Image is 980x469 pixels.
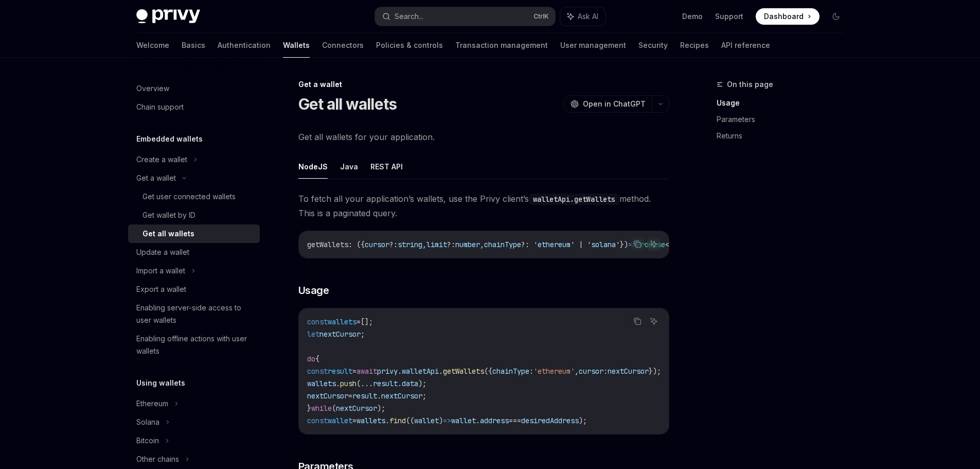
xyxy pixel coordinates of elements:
[340,379,357,388] span: push
[307,379,336,388] span: wallets
[136,33,169,58] a: Welcome
[398,367,402,376] span: .
[298,130,669,144] span: Get all wallets for your application.
[389,240,398,249] span: ?:
[509,416,521,425] span: ===
[560,33,626,58] a: User management
[136,453,179,465] div: Other chains
[439,367,443,376] span: .
[136,397,168,410] div: Ethereum
[348,391,352,401] span: =
[142,209,195,221] div: Get wallet by ID
[357,416,385,425] span: wallets
[136,435,159,447] div: Bitcoin
[315,354,319,363] span: {
[328,317,357,326] span: wallets
[352,416,357,425] span: =
[443,367,484,376] span: getWallets
[298,283,329,298] span: Usage
[307,354,315,363] span: do
[480,240,484,249] span: ,
[298,154,328,179] button: NodeJS
[128,206,260,224] a: Get wallet by ID
[307,404,311,413] span: }
[352,391,377,401] span: result
[332,404,336,413] span: (
[336,404,377,413] span: nextCursor
[336,379,340,388] span: .
[357,379,361,388] span: (
[348,240,365,249] span: : ({
[616,240,628,249] span: '})
[579,367,608,376] span: cursor:
[128,243,260,262] a: Update a wallet
[385,416,389,425] span: .
[370,154,403,179] button: REST API
[136,333,254,357] div: Enabling offline actions with user wallets
[564,95,652,113] button: Open in ChatGPT
[361,329,365,339] span: ;
[538,240,571,249] span: ethereum
[398,379,402,388] span: .
[307,367,328,376] span: const
[136,172,176,184] div: Get a wallet
[715,11,743,22] a: Support
[828,8,844,25] button: Toggle dark mode
[591,240,616,249] span: solana
[128,224,260,243] a: Get all wallets
[447,240,455,249] span: ?:
[476,416,480,425] span: .
[128,280,260,299] a: Export a wallet
[375,7,555,26] button: Search...CtrlK
[682,11,703,22] a: Demo
[647,315,661,328] button: Ask AI
[484,240,521,249] span: chainType
[717,111,852,128] a: Parameters
[455,240,480,249] span: number
[455,33,548,58] a: Transaction management
[340,154,358,179] button: Java
[533,367,575,376] span: 'ethereum'
[418,379,426,388] span: );
[628,240,636,249] span: =>
[128,79,260,98] a: Overview
[649,367,661,376] span: });
[136,82,169,95] div: Overview
[492,367,533,376] span: chainType:
[298,95,397,113] h1: Get all wallets
[727,78,773,91] span: On this page
[571,240,591,249] span: ' | '
[307,317,328,326] span: const
[575,367,579,376] span: ,
[136,101,184,113] div: Chain support
[764,11,804,22] span: Dashboard
[422,240,426,249] span: ,
[426,240,447,249] span: limit
[484,367,492,376] span: ({
[402,367,439,376] span: walletApi
[136,246,189,258] div: Update a wallet
[365,240,389,249] span: cursor
[377,404,385,413] span: );
[756,8,819,25] a: Dashboard
[298,79,669,90] div: Get a wallet
[283,33,310,58] a: Wallets
[451,416,476,425] span: wallet
[142,190,236,203] div: Get user connected wallets
[307,240,348,249] span: getWallets
[443,416,451,425] span: =>
[307,391,348,401] span: nextCursor
[406,416,414,425] span: ((
[480,416,509,425] span: address
[560,7,605,26] button: Ask AI
[680,33,709,58] a: Recipes
[389,416,406,425] span: find
[638,33,668,58] a: Security
[357,367,377,376] span: await
[128,329,260,360] a: Enabling offline actions with user wallets
[376,33,443,58] a: Policies & controls
[182,33,205,58] a: Basics
[377,391,381,401] span: .
[307,416,328,425] span: const
[578,11,598,22] span: Ask AI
